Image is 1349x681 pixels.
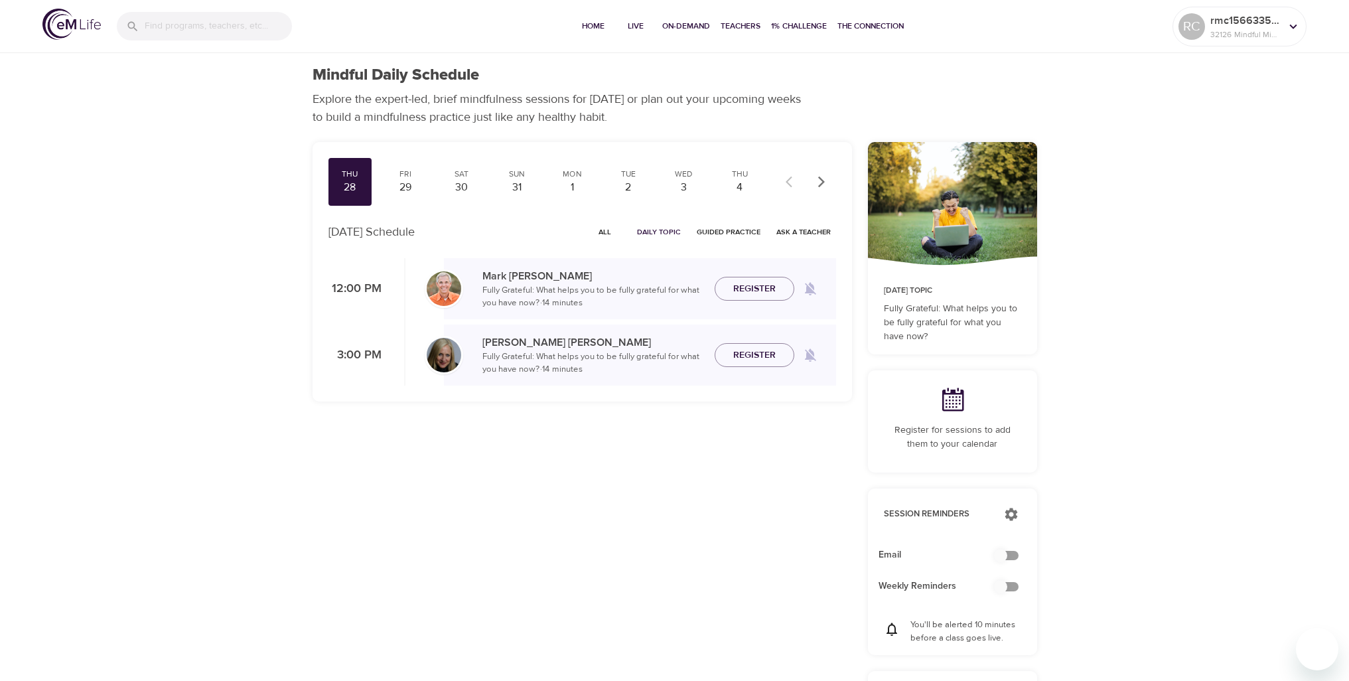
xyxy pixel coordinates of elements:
[776,226,831,238] span: Ask a Teacher
[584,222,626,242] button: All
[771,19,827,33] span: 1% Challenge
[723,169,756,180] div: Thu
[313,66,479,85] h1: Mindful Daily Schedule
[1210,13,1281,29] p: rmc1566335135
[884,423,1021,451] p: Register for sessions to add them to your calendar
[879,579,1005,593] span: Weekly Reminders
[884,302,1021,344] p: Fully Grateful: What helps you to be fully grateful for what you have now?
[334,169,367,180] div: Thu
[589,226,621,238] span: All
[879,548,1005,562] span: Email
[771,222,836,242] button: Ask a Teacher
[556,169,589,180] div: Mon
[632,222,686,242] button: Daily Topic
[328,280,382,298] p: 12:00 PM
[794,273,826,305] span: Remind me when a class goes live every Thursday at 12:00 PM
[733,281,776,297] span: Register
[691,222,766,242] button: Guided Practice
[794,339,826,371] span: Remind me when a class goes live every Thursday at 3:00 PM
[427,271,461,306] img: Mark_Pirtle-min.jpg
[482,350,704,376] p: Fully Grateful: What helps you to be fully grateful for what you have now? · 14 minutes
[620,19,652,33] span: Live
[482,268,704,284] p: Mark [PERSON_NAME]
[500,169,533,180] div: Sun
[556,180,589,195] div: 1
[612,180,645,195] div: 2
[482,335,704,350] p: [PERSON_NAME] [PERSON_NAME]
[884,508,991,521] p: Session Reminders
[662,19,710,33] span: On-Demand
[389,180,422,195] div: 29
[445,180,478,195] div: 30
[42,9,101,40] img: logo
[733,347,776,364] span: Register
[145,12,292,40] input: Find programs, teachers, etc...
[427,338,461,372] img: Diane_Renz-min.jpg
[837,19,904,33] span: The Connection
[1296,628,1338,670] iframe: Button to launch messaging window
[334,180,367,195] div: 28
[389,169,422,180] div: Fri
[715,343,794,368] button: Register
[668,169,701,180] div: Wed
[500,180,533,195] div: 31
[723,180,756,195] div: 4
[1210,29,1281,40] p: 32126 Mindful Minutes
[721,19,760,33] span: Teachers
[612,169,645,180] div: Tue
[715,277,794,301] button: Register
[328,346,382,364] p: 3:00 PM
[910,619,1021,644] p: You'll be alerted 10 minutes before a class goes live.
[668,180,701,195] div: 3
[313,90,810,126] p: Explore the expert-led, brief mindfulness sessions for [DATE] or plan out your upcoming weeks to ...
[1178,13,1205,40] div: RC
[637,226,681,238] span: Daily Topic
[577,19,609,33] span: Home
[482,284,704,310] p: Fully Grateful: What helps you to be fully grateful for what you have now? · 14 minutes
[697,226,760,238] span: Guided Practice
[445,169,478,180] div: Sat
[884,285,1021,297] p: [DATE] Topic
[328,223,415,241] p: [DATE] Schedule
